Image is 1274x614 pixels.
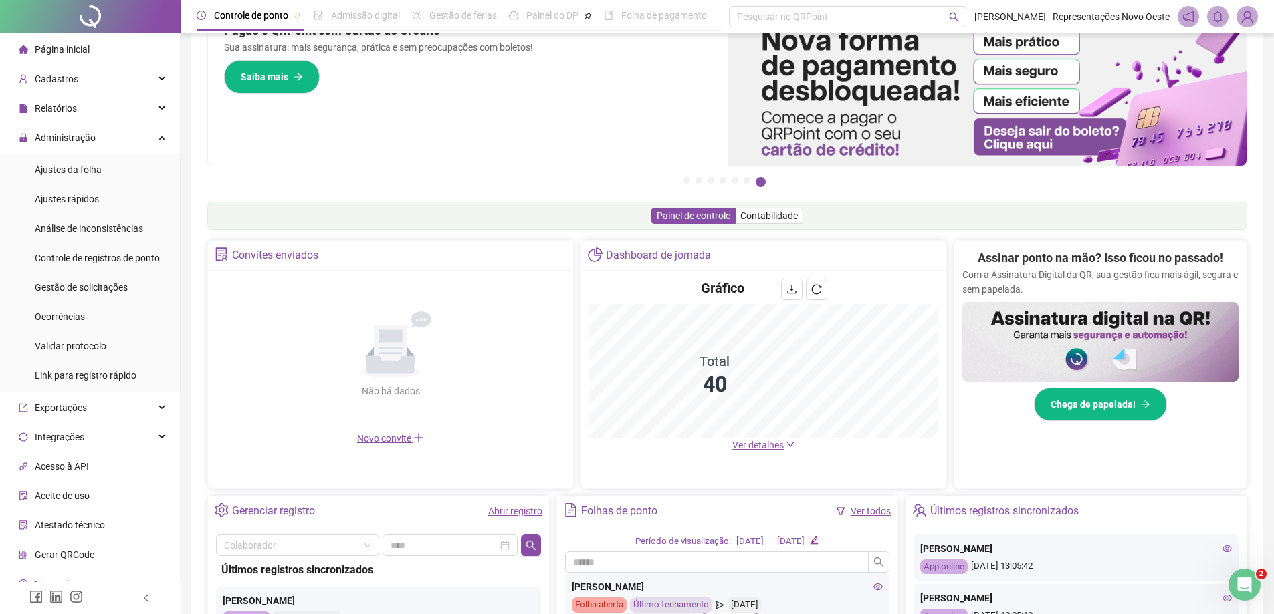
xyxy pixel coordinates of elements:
span: qrcode [19,550,28,559]
span: Link para registro rápido [35,370,136,381]
span: eye [1223,593,1232,603]
span: Aceite de uso [35,490,90,501]
span: Folha de pagamento [621,10,707,21]
div: Folha aberta [572,597,627,613]
span: eye [873,582,883,591]
span: Integrações [35,432,84,442]
span: pushpin [584,12,592,20]
span: pushpin [294,12,302,20]
span: Contabilidade [740,210,798,221]
div: [PERSON_NAME] [223,593,534,608]
span: 2 [1256,569,1267,579]
div: [DATE] [736,534,764,549]
span: plus [413,432,424,443]
span: instagram [70,590,83,603]
span: Cadastros [35,73,78,84]
span: bell [1212,11,1224,23]
span: eye [1223,544,1232,553]
a: Abrir registro [488,506,542,516]
span: sun [412,11,421,20]
div: [PERSON_NAME] [920,591,1232,605]
div: - [769,534,772,549]
div: [DATE] [777,534,805,549]
button: Saiba mais [224,60,320,94]
span: Gestão de solicitações [35,282,128,293]
span: file-done [314,11,323,20]
span: Acesso à API [35,461,89,472]
span: book [604,11,613,20]
span: export [19,403,28,412]
span: filter [836,506,845,516]
div: Convites enviados [232,244,318,267]
span: file [19,104,28,113]
div: [DATE] [728,597,762,613]
span: arrow-right [1141,400,1150,409]
span: linkedin [49,590,63,603]
span: reload [811,284,822,295]
button: 4 [720,177,726,184]
span: dollar [19,579,28,589]
span: Exportações [35,402,87,413]
div: Últimos registros sincronizados [221,561,536,578]
a: Ver todos [851,506,891,516]
h2: Assinar ponto na mão? Isso ficou no passado! [978,249,1223,267]
span: solution [19,520,28,530]
span: Painel do DP [526,10,578,21]
span: Página inicial [35,44,90,55]
span: download [786,284,797,295]
span: down [786,440,795,449]
span: setting [215,503,229,517]
span: left [142,593,151,603]
span: Validar protocolo [35,341,106,351]
button: 2 [696,177,702,184]
span: api [19,462,28,471]
span: search [526,540,536,551]
span: Ocorrências [35,311,85,322]
button: Chega de papelada! [1034,388,1167,421]
span: send [716,597,724,613]
span: team [912,503,926,517]
p: Sua assinatura: mais segurança, prática e sem preocupações com boletos! [224,40,712,55]
span: solution [215,247,229,261]
h4: Gráfico [701,279,744,297]
button: 1 [683,177,690,184]
button: 5 [732,177,738,184]
span: Ajustes rápidos [35,194,99,204]
span: Saiba mais [241,69,288,84]
span: Ajustes da folha [35,164,102,175]
span: Admissão digital [331,10,400,21]
div: App online [920,559,968,575]
span: home [19,45,28,54]
span: Controle de ponto [214,10,288,21]
div: Gerenciar registro [232,500,315,522]
span: Relatórios [35,103,77,114]
span: edit [810,536,819,545]
span: [PERSON_NAME] - Representações Novo Oeste [974,9,1170,24]
span: facebook [29,590,43,603]
span: lock [19,133,28,142]
span: Gestão de férias [429,10,497,21]
img: 7715 [1237,7,1257,27]
span: search [873,557,884,567]
span: Chega de papelada! [1051,397,1136,412]
img: banner%2F02c71560-61a6-44d4-94b9-c8ab97240462.png [962,302,1239,382]
div: Folhas de ponto [581,500,657,522]
button: 6 [744,177,750,184]
span: Gerar QRCode [35,549,94,560]
div: Período de visualização: [635,534,731,549]
span: sync [19,432,28,442]
span: search [949,12,959,22]
span: Novo convite [357,433,424,444]
div: Não há dados [329,383,452,398]
span: Ver detalhes [732,440,784,450]
span: Painel de controle [657,210,730,221]
span: notification [1182,11,1194,23]
button: 3 [708,177,714,184]
span: Análise de inconsistências [35,223,143,234]
p: Com a Assinatura Digital da QR, sua gestão fica mais ágil, segura e sem papelada. [962,267,1239,297]
iframe: Intercom live chat [1229,569,1261,601]
span: file-text [564,503,578,517]
span: audit [19,491,28,500]
span: Financeiro [35,579,78,589]
div: [PERSON_NAME] [572,579,883,594]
